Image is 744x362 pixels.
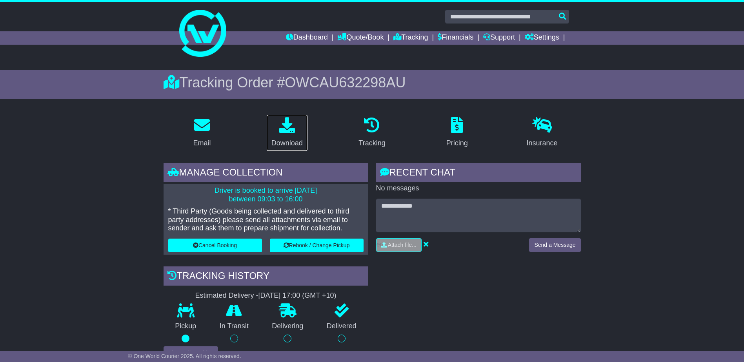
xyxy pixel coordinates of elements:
div: Estimated Delivery - [164,291,368,300]
a: Pricing [441,114,473,151]
div: RECENT CHAT [376,163,581,184]
a: Support [483,31,515,45]
p: Driver is booked to arrive [DATE] between 09:03 to 16:00 [168,186,364,203]
button: Cancel Booking [168,239,262,252]
a: Insurance [522,114,563,151]
a: Settings [525,31,559,45]
button: View Full Tracking [164,346,218,360]
span: OWCAU632298AU [285,74,406,90]
button: Rebook / Change Pickup [270,239,364,252]
p: Delivering [260,322,315,331]
div: Tracking history [164,266,368,288]
div: [DATE] 17:00 (GMT +10) [258,291,337,300]
a: Dashboard [286,31,328,45]
p: Pickup [164,322,208,331]
a: Download [266,114,308,151]
div: Manage collection [164,163,368,184]
p: Delivered [315,322,368,331]
div: Download [271,138,303,148]
div: Insurance [527,138,558,148]
a: Email [188,114,216,151]
a: Quote/Book [337,31,384,45]
p: In Transit [208,322,260,331]
div: Tracking [358,138,385,148]
div: Email [193,138,211,148]
a: Financials [438,31,473,45]
div: Pricing [446,138,468,148]
button: Send a Message [529,238,580,252]
p: * Third Party (Goods being collected and delivered to third party addresses) please send all atta... [168,207,364,233]
div: Tracking Order # [164,74,581,91]
a: Tracking [393,31,428,45]
a: Tracking [353,114,390,151]
p: No messages [376,184,581,193]
span: © One World Courier 2025. All rights reserved. [128,353,241,359]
